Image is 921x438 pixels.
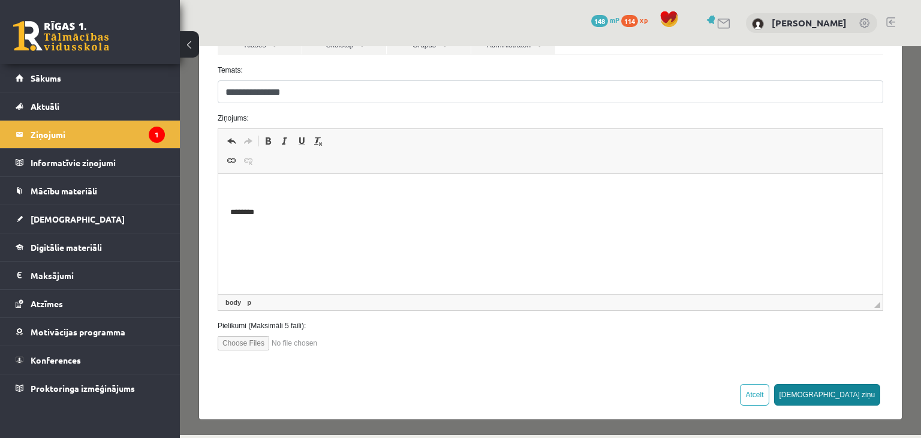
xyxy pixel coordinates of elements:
iframe: Editor, wiswyg-editor-47024880518360-1757258771-760 [38,128,703,248]
a: Ziņojumi1 [16,121,165,148]
label: Ziņojums: [29,67,712,77]
a: [DEMOGRAPHIC_DATA] [16,205,165,233]
a: Redo (Ctrl+Y) [60,87,77,103]
span: Motivācijas programma [31,326,125,337]
a: Link (Ctrl+K) [43,107,60,122]
button: Atcelt [560,338,589,359]
a: Italic (Ctrl+I) [97,87,113,103]
span: mP [610,15,619,25]
legend: Ziņojumi [31,121,165,148]
a: Informatīvie ziņojumi [16,149,165,176]
a: Maksājumi [16,262,165,289]
a: Underline (Ctrl+U) [113,87,130,103]
button: [DEMOGRAPHIC_DATA] ziņu [594,338,701,359]
label: Temats: [29,19,712,29]
span: xp [640,15,648,25]
a: p element [65,251,74,262]
label: Pielikumi (Maksimāli 5 faili): [29,274,712,285]
a: Undo (Ctrl+Z) [43,87,60,103]
span: Konferences [31,355,81,365]
a: Motivācijas programma [16,318,165,346]
a: body element [43,251,64,262]
a: Unlink [60,107,77,122]
span: Mācību materiāli [31,185,97,196]
span: Resize [694,256,700,262]
a: [PERSON_NAME] [772,17,847,29]
span: 148 [591,15,608,27]
a: Sākums [16,64,165,92]
legend: Maksājumi [31,262,165,289]
a: Aktuāli [16,92,165,120]
span: Aktuāli [31,101,59,112]
span: Digitālie materiāli [31,242,102,253]
a: Konferences [16,346,165,374]
i: 1 [149,127,165,143]
a: Rīgas 1. Tālmācības vidusskola [13,21,109,51]
a: 114 xp [621,15,654,25]
span: Atzīmes [31,298,63,309]
span: 114 [621,15,638,27]
a: Remove Format [130,87,147,103]
a: Mācību materiāli [16,177,165,205]
span: Sākums [31,73,61,83]
a: Proktoringa izmēģinājums [16,374,165,402]
a: Bold (Ctrl+B) [80,87,97,103]
img: Kristiāna Jansone [752,18,764,30]
a: Atzīmes [16,290,165,317]
a: 148 mP [591,15,619,25]
a: Digitālie materiāli [16,233,165,261]
span: [DEMOGRAPHIC_DATA] [31,214,125,224]
span: Proktoringa izmēģinājums [31,383,135,394]
legend: Informatīvie ziņojumi [31,149,165,176]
